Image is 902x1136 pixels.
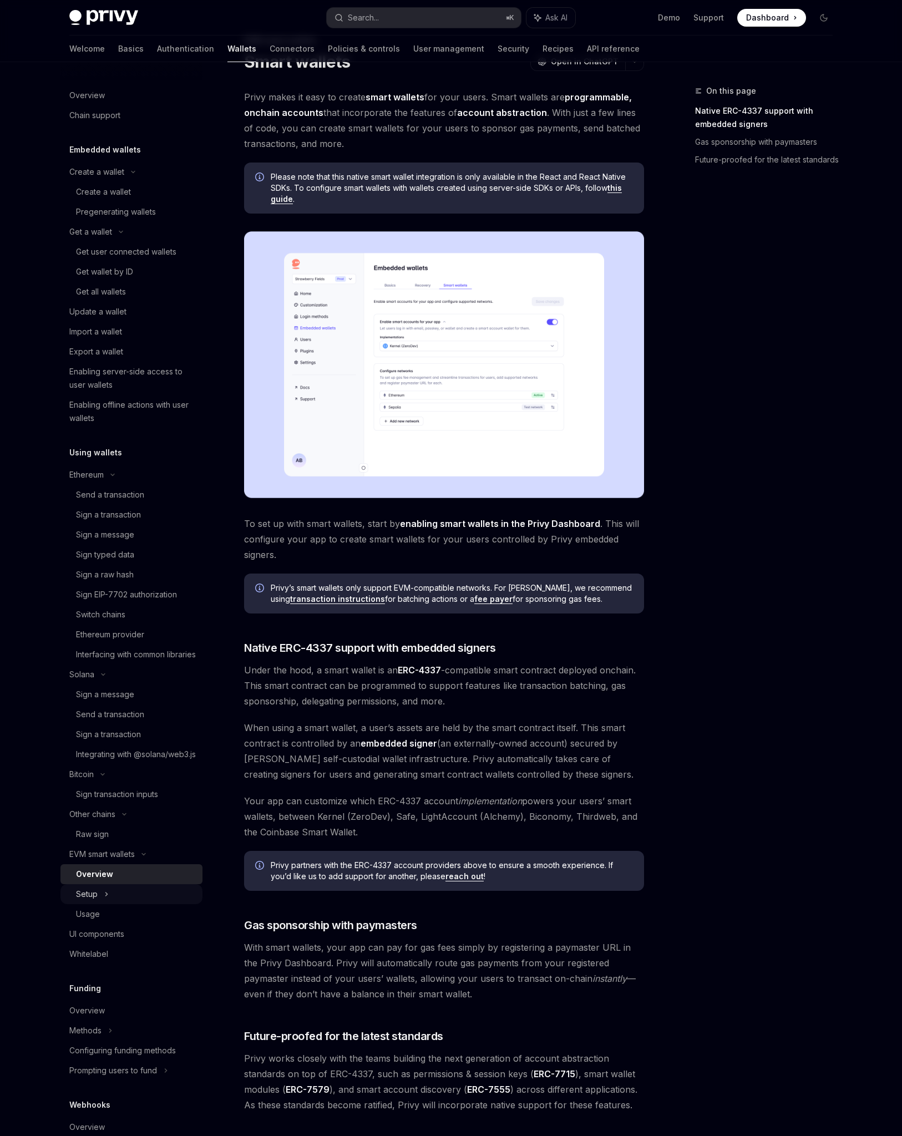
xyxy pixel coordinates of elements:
a: Overview [60,864,202,884]
strong: embedded signer [361,738,437,749]
a: Overview [60,1001,202,1021]
a: Export a wallet [60,342,202,362]
div: Sign a transaction [76,728,141,741]
div: Configuring funding methods [69,1044,176,1057]
div: Get all wallets [76,285,126,298]
a: enabling smart wallets in the Privy Dashboard [400,518,600,530]
div: Sign a message [76,528,134,541]
div: Import a wallet [69,325,122,338]
div: Get wallet by ID [76,265,133,278]
div: Overview [69,89,105,102]
div: Send a transaction [76,488,144,501]
a: Raw sign [60,824,202,844]
a: Send a transaction [60,485,202,505]
a: Overview [60,85,202,105]
a: Import a wallet [60,322,202,342]
a: User management [413,35,484,62]
div: Get a wallet [69,225,112,239]
div: Create a wallet [76,185,131,199]
span: ⌘ K [506,13,514,22]
div: Enabling offline actions with user wallets [69,398,196,425]
a: Dashboard [737,9,806,27]
div: Get user connected wallets [76,245,176,258]
a: Sign EIP-7702 authorization [60,585,202,605]
div: Search... [348,11,379,24]
a: Gas sponsorship with paymasters [695,133,842,151]
div: Raw sign [76,828,109,841]
img: Sample enable smart wallets [244,231,644,498]
a: Sign a message [60,525,202,545]
div: Setup [76,887,98,901]
div: Chain support [69,109,120,122]
div: Overview [76,868,113,881]
a: Authentication [157,35,214,62]
div: Sign a message [76,688,134,701]
a: Get all wallets [60,282,202,302]
svg: Info [255,584,266,595]
a: Ethereum provider [60,625,202,645]
a: ERC-7715 [534,1068,575,1080]
a: transaction instructions [290,594,385,604]
div: Sign transaction inputs [76,788,158,801]
span: With smart wallets, your app can pay for gas fees simply by registering a paymaster URL in the Pr... [244,940,644,1002]
em: implementation [458,795,522,807]
a: Sign transaction inputs [60,784,202,804]
a: Sign a message [60,684,202,704]
div: Prompting users to fund [69,1064,157,1077]
div: Overview [69,1004,105,1017]
a: fee payer [474,594,513,604]
a: Connectors [270,35,315,62]
span: Privy partners with the ERC-4337 account providers above to ensure a smooth experience. If you’d ... [271,860,633,882]
div: Sign EIP-7702 authorization [76,588,177,601]
a: Sign typed data [60,545,202,565]
a: Usage [60,904,202,924]
span: Future-proofed for the latest standards [244,1028,443,1044]
span: On this page [706,84,756,98]
div: Overview [69,1120,105,1134]
a: Sign a raw hash [60,565,202,585]
span: Privy makes it easy to create for your users. Smart wallets are that incorporate the features of ... [244,89,644,151]
strong: smart wallets [366,92,424,103]
a: Native ERC-4337 support with embedded signers [695,102,842,133]
svg: Info [255,173,266,184]
div: Methods [69,1024,102,1037]
span: Dashboard [746,12,789,23]
div: Other chains [69,808,115,821]
a: Welcome [69,35,105,62]
span: To set up with smart wallets, start by . This will configure your app to create smart wallets for... [244,516,644,562]
a: Sign a transaction [60,724,202,744]
a: ERC-7579 [286,1084,330,1096]
div: Switch chains [76,608,125,621]
a: ERC-7555 [467,1084,510,1096]
img: dark logo [69,10,138,26]
a: Create a wallet [60,182,202,202]
a: Basics [118,35,144,62]
h5: Embedded wallets [69,143,141,156]
div: Solana [69,668,94,681]
div: Update a wallet [69,305,126,318]
div: UI components [69,927,124,941]
div: Export a wallet [69,345,123,358]
a: Policies & controls [328,35,400,62]
a: API reference [587,35,640,62]
a: Support [693,12,724,23]
div: Integrating with @solana/web3.js [76,748,196,761]
a: Get wallet by ID [60,262,202,282]
svg: Info [255,861,266,872]
div: Sign a raw hash [76,568,134,581]
a: Security [498,35,529,62]
h5: Using wallets [69,446,122,459]
button: Ask AI [526,8,575,28]
div: Send a transaction [76,708,144,721]
em: instantly [592,973,627,984]
a: Get user connected wallets [60,242,202,262]
a: Future-proofed for the latest standards [695,151,842,169]
span: Ask AI [545,12,567,23]
a: Sign a transaction [60,505,202,525]
a: Enabling offline actions with user wallets [60,395,202,428]
div: Pregenerating wallets [76,205,156,219]
div: Create a wallet [69,165,124,179]
div: Enabling server-side access to user wallets [69,365,196,392]
a: Switch chains [60,605,202,625]
a: Configuring funding methods [60,1041,202,1061]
